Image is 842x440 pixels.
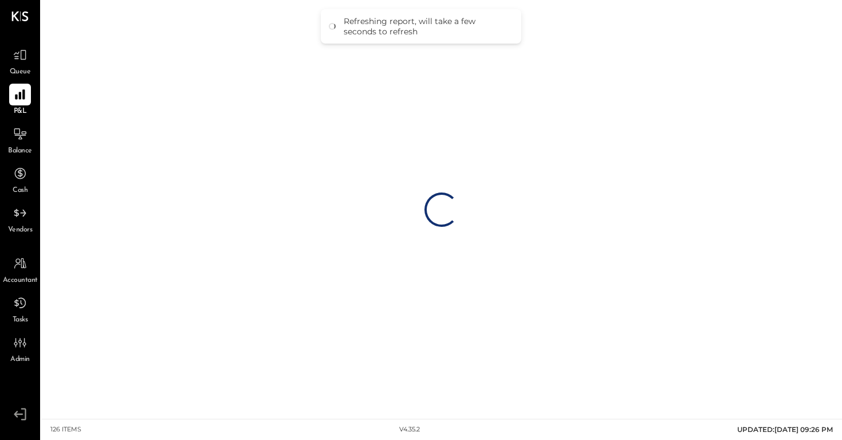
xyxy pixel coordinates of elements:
[10,355,30,365] span: Admin
[1,123,40,156] a: Balance
[8,225,33,235] span: Vendors
[1,202,40,235] a: Vendors
[344,16,510,37] div: Refreshing report, will take a few seconds to refresh
[13,315,28,325] span: Tasks
[1,44,40,77] a: Queue
[13,186,27,196] span: Cash
[1,253,40,286] a: Accountant
[1,292,40,325] a: Tasks
[737,425,833,434] span: UPDATED: [DATE] 09:26 PM
[10,67,31,77] span: Queue
[399,425,420,434] div: v 4.35.2
[14,107,27,117] span: P&L
[1,332,40,365] a: Admin
[8,146,32,156] span: Balance
[3,276,38,286] span: Accountant
[50,425,81,434] div: 126 items
[1,84,40,117] a: P&L
[1,163,40,196] a: Cash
